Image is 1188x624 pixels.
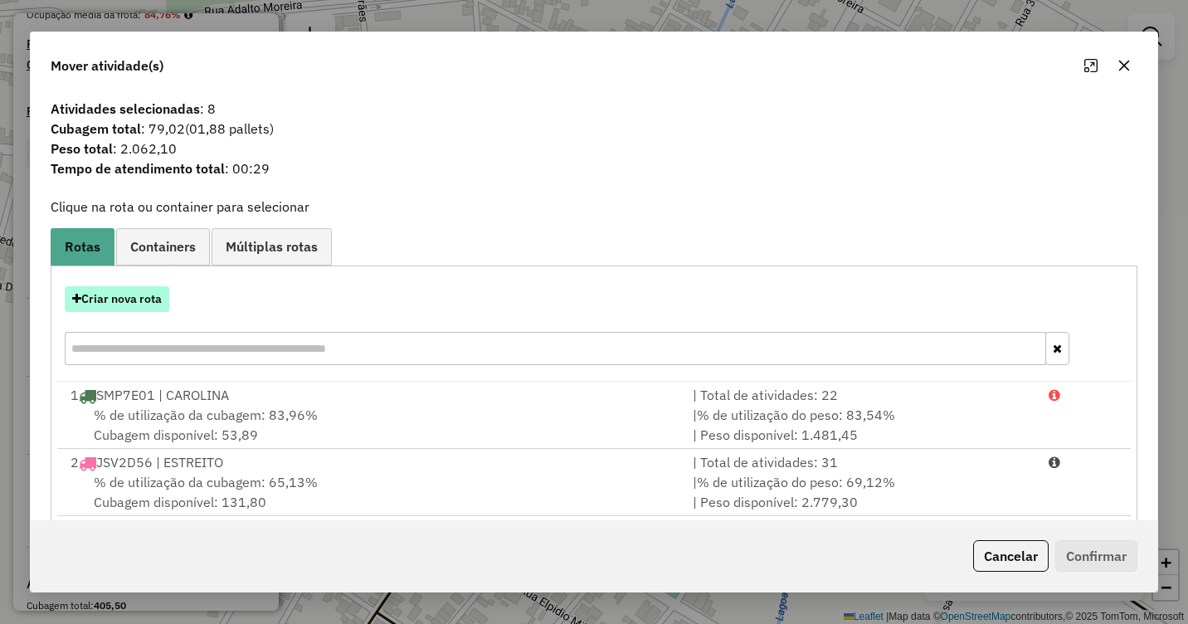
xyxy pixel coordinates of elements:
span: Rotas [65,240,100,253]
div: | | Peso disponível: 1.481,45 [683,405,1039,445]
span: Containers [130,240,196,253]
strong: Cubagem total [51,120,141,137]
button: Maximize [1078,52,1104,79]
div: | Total de atividades: 22 [683,385,1039,405]
span: % de utilização do peso: 69,12% [697,474,895,490]
strong: Tempo de atendimento total [51,160,225,177]
strong: Atividades selecionadas [51,100,200,117]
div: Cubagem disponível: 53,89 [61,405,683,445]
div: | Total de atividades: 51 [683,519,1039,539]
span: : 79,02 [41,119,1147,139]
i: Porcentagens após mover as atividades: Cubagem: 107,48% Peso: 106,45% [1049,388,1060,402]
button: Cancelar [973,540,1049,572]
div: Cubagem disponível: 131,80 [61,472,683,512]
span: % de utilização da cubagem: 83,96% [94,407,318,423]
div: | Total de atividades: 31 [683,452,1039,472]
span: % de utilização do peso: 83,54% [697,407,895,423]
span: : 2.062,10 [41,139,1147,158]
i: Porcentagens após mover as atividades: Cubagem: 86,04% Peso: 92,03% [1049,456,1060,469]
span: Mover atividade(s) [51,56,163,76]
span: Múltiplas rotas [226,240,318,253]
strong: Peso total [51,140,113,157]
span: : 00:29 [41,158,1147,178]
label: Clique na rota ou container para selecionar [51,197,309,217]
span: (01,88 pallets) [185,120,274,137]
div: 1 SMP7E01 | CAROLINA [61,385,683,405]
div: 2 JSV2D56 | ESTREITO [61,452,683,472]
button: Criar nova rota [65,286,169,312]
span: % de utilização da cubagem: 65,13% [94,474,318,490]
div: | | Peso disponível: 2.779,30 [683,472,1039,512]
span: : 8 [41,99,1147,119]
div: 3 SMQ3G32 | CAMPESTRE [61,519,683,539]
